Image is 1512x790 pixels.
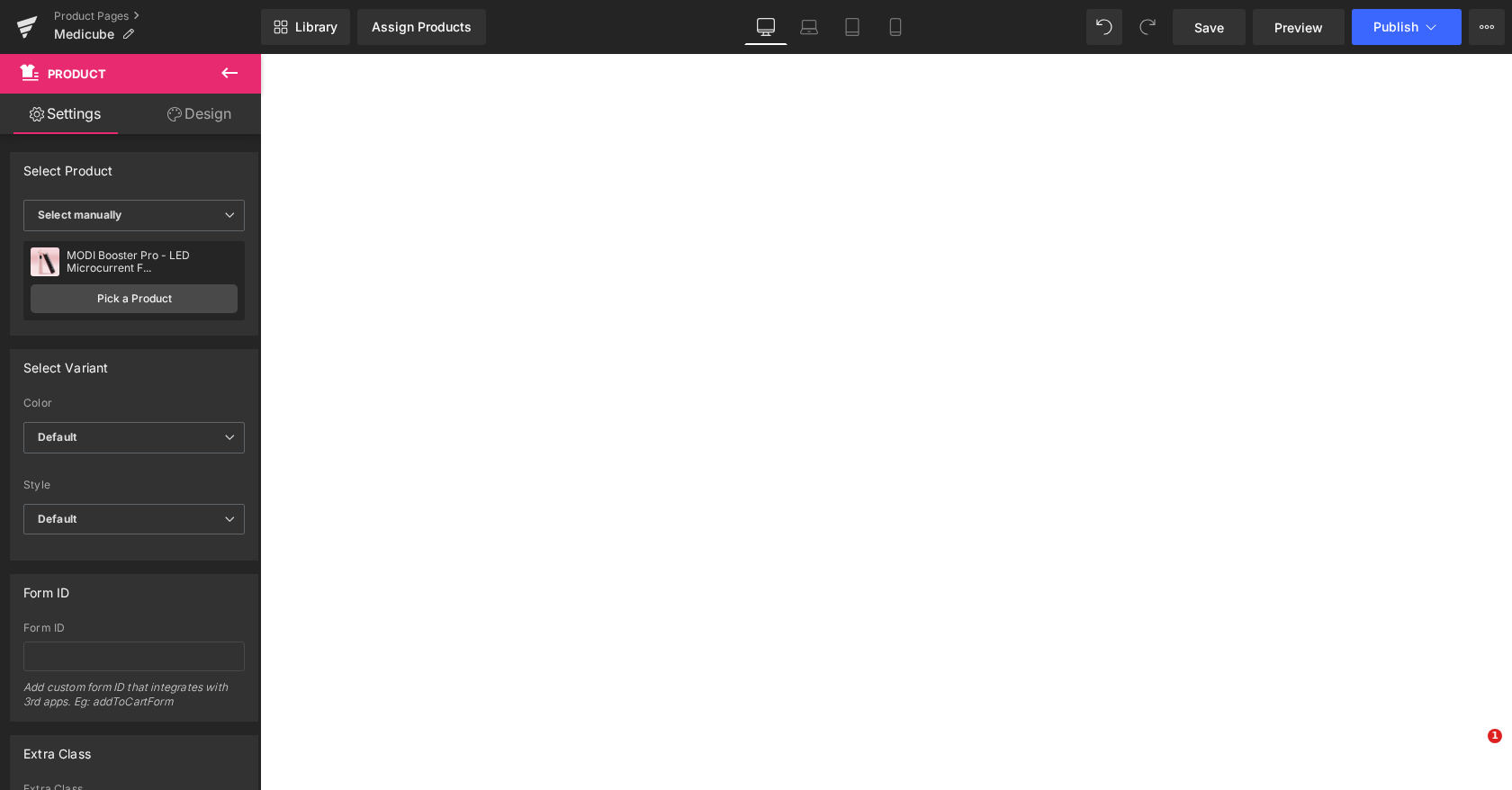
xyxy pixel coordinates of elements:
button: Undo [1086,9,1122,45]
div: MODI Booster Pro - LED Microcurrent F... [67,249,238,274]
div: Form ID [23,575,69,600]
b: Default [38,512,76,525]
div: Select Product [23,153,113,178]
a: New Library [261,9,350,45]
span: Library [295,19,337,35]
iframe: Intercom live chat [1451,729,1494,772]
b: Select manually [38,208,121,221]
a: Laptop [787,9,831,45]
a: Design [134,94,265,134]
a: Mobile [874,9,917,45]
a: Pick a Product [31,284,238,313]
label: Color [23,397,245,415]
span: Medicube [54,27,114,41]
span: Publish [1373,20,1418,34]
span: 1 [1488,729,1502,743]
a: Desktop [744,9,787,45]
b: Default [38,430,76,444]
span: Preview [1274,18,1323,37]
div: Add custom form ID that integrates with 3rd apps. Eg: addToCartForm [23,680,245,721]
span: Product [48,67,106,81]
a: Product Pages [54,9,261,23]
div: Form ID [23,622,245,634]
button: More [1469,9,1505,45]
a: Preview [1253,9,1345,45]
div: Select Variant [23,350,109,375]
a: Tablet [831,9,874,45]
span: Save [1194,18,1224,37]
button: Redo [1129,9,1165,45]
div: Extra Class [23,736,91,761]
label: Style [23,479,245,497]
button: Publish [1352,9,1462,45]
img: pImage [31,247,59,276]
div: Assign Products [372,20,472,34]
